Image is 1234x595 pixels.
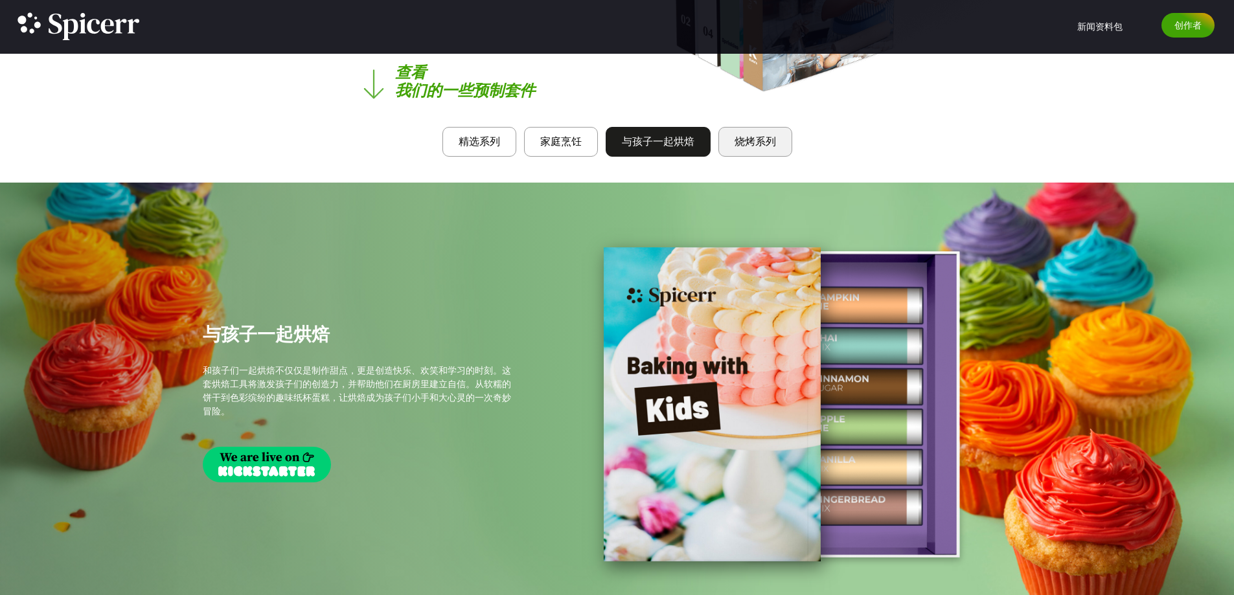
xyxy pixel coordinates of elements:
[1077,13,1123,32] a: 新闻资料包
[203,324,330,346] font: 与孩子一起烘焙
[746,251,960,557] img: 五种混合香料装在彩色管子里：南瓜派、印度奶茶、肉桂糖、苹果派、香草和姜饼，标签上写着“与孩子一起烘焙”。
[540,135,582,148] font: 家庭烹饪
[459,135,500,148] font: 精选系列
[735,135,776,148] font: 烧烤系列
[622,135,694,148] font: 与孩子一起烘焙
[395,63,426,83] font: 查看
[203,365,511,417] font: 和孩子们一起烘焙不仅仅是制作甜点，更是创造快乐、欢笑和学习的时刻。这套烘焙工具将激发孩子们的创造力，并帮助他们在厨房里建立自信。从软糯的饼干到色彩缤纷的趣味纸杯蛋糕，让烘焙成为孩子们小手和大心灵...
[1077,21,1123,32] font: 新闻资料包
[604,247,821,561] img: 色彩缤纷的蛋糕摆放在架子上，上面印着“Spicerr：和孩子们一起烘焙”的字样。底座周围的花卉装饰为场景增添了节日气氛。
[395,82,535,101] font: 我们的一些预制套件
[1174,19,1202,31] font: 创作者
[1161,13,1215,38] a: 创作者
